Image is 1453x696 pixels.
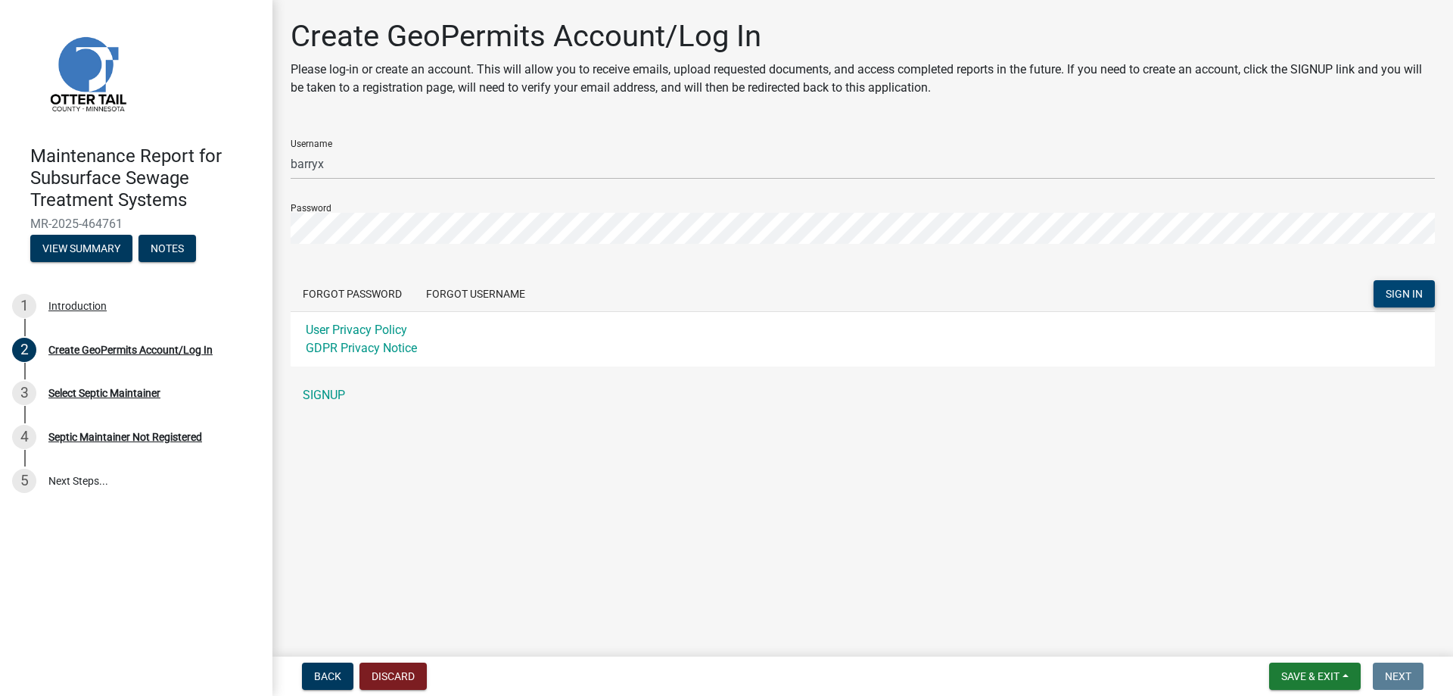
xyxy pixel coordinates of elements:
[48,432,202,442] div: Septic Maintainer Not Registered
[291,18,1435,55] h1: Create GeoPermits Account/Log In
[1374,280,1435,307] button: SIGN IN
[48,388,160,398] div: Select Septic Maintainer
[1386,288,1423,300] span: SIGN IN
[12,338,36,362] div: 2
[138,244,196,256] wm-modal-confirm: Notes
[138,235,196,262] button: Notes
[30,145,260,211] h4: Maintenance Report for Subsurface Sewage Treatment Systems
[359,663,427,690] button: Discard
[1385,670,1411,682] span: Next
[12,294,36,318] div: 1
[291,61,1435,97] p: Please log-in or create an account. This will allow you to receive emails, upload requested docum...
[30,235,132,262] button: View Summary
[414,280,537,307] button: Forgot Username
[30,244,132,256] wm-modal-confirm: Summary
[48,345,213,355] div: Create GeoPermits Account/Log In
[1269,663,1361,690] button: Save & Exit
[12,425,36,449] div: 4
[1373,663,1423,690] button: Next
[306,341,417,355] a: GDPR Privacy Notice
[30,16,144,130] img: Otter Tail County, Minnesota
[291,380,1435,410] a: SIGNUP
[306,323,407,337] a: User Privacy Policy
[302,663,353,690] button: Back
[12,381,36,405] div: 3
[291,280,414,307] button: Forgot Password
[12,469,36,493] div: 5
[314,670,341,682] span: Back
[48,301,107,311] div: Introduction
[30,217,242,231] span: MR-2025-464761
[1281,670,1339,682] span: Save & Exit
